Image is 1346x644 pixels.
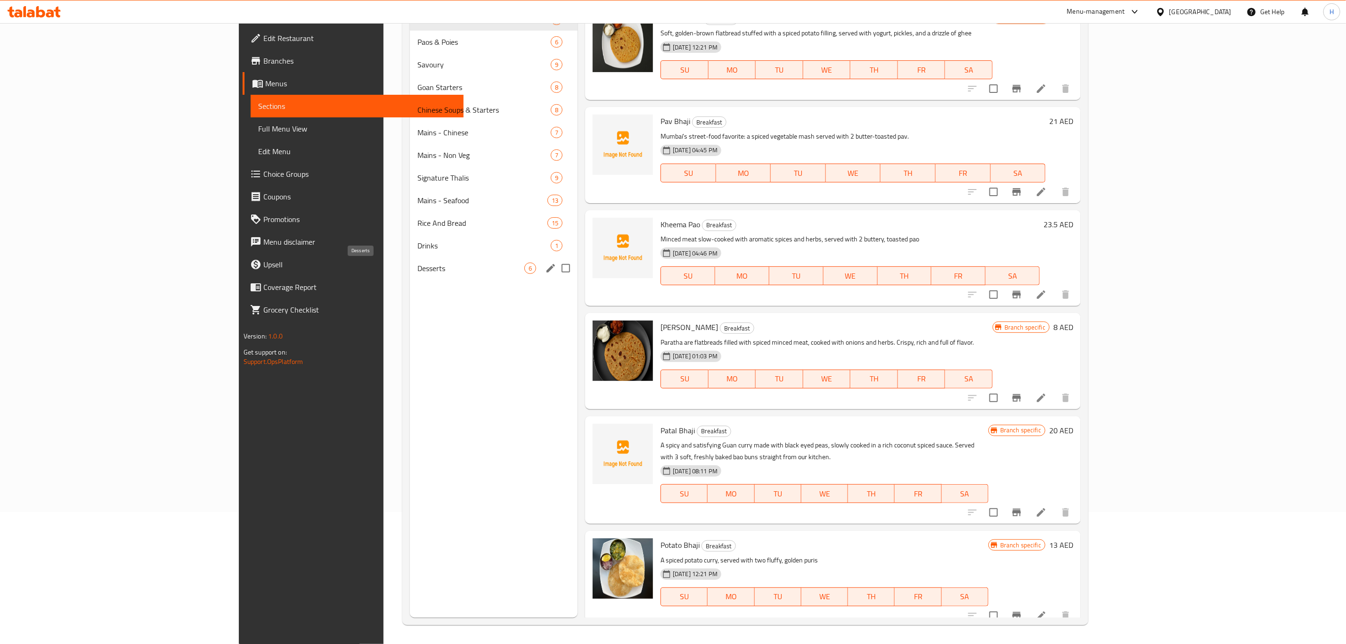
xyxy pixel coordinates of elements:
button: MO [708,484,754,503]
button: MO [715,266,769,285]
span: 15 [548,219,562,228]
nav: Menu sections [410,4,578,283]
button: SU [661,164,716,182]
button: SA [945,370,993,388]
span: [DATE] 04:46 PM [669,249,721,258]
h6: 8 AED [1053,321,1073,334]
h6: 20 AED [1049,424,1073,437]
button: Branch-specific-item [1005,604,1028,627]
span: Select to update [984,285,1003,305]
button: SA [986,266,1040,285]
button: WE [826,164,881,182]
a: Choice Groups [243,163,464,185]
span: Coverage Report [263,281,456,293]
span: TU [775,166,822,180]
div: Mains - Seafood13 [410,189,578,212]
div: [GEOGRAPHIC_DATA] [1169,7,1232,17]
span: Signature Thalis [417,172,551,183]
span: TH [881,269,928,283]
div: Mains - Chinese7 [410,121,578,144]
button: TU [755,484,801,503]
span: WE [830,166,877,180]
span: Rice And Bread [417,217,547,229]
button: SU [661,60,708,79]
button: MO [709,60,756,79]
button: delete [1054,604,1077,627]
span: SA [949,63,989,77]
div: Chinese Soups & Starters [417,104,551,116]
h6: 13 AED [1049,538,1073,552]
span: TH [854,63,894,77]
span: Full Menu View [258,123,456,134]
a: Edit menu item [1036,392,1047,404]
span: Select to update [984,79,1003,99]
a: Coupons [243,185,464,208]
button: FR [898,370,946,388]
span: Select to update [984,182,1003,202]
button: MO [716,164,771,182]
div: items [551,36,563,48]
span: Savoury [417,59,551,70]
span: 7 [551,128,562,137]
button: Branch-specific-item [1005,77,1028,100]
span: SU [665,372,704,386]
span: TH [854,372,894,386]
div: Goan Starters8 [410,76,578,99]
img: Aloo Paratha [593,12,653,72]
span: TU [759,63,799,77]
span: 8 [551,106,562,115]
span: 7 [551,151,562,160]
button: FR [931,266,986,285]
button: WE [801,587,848,606]
p: Minced meat slow-cooked with aromatic spices and herbs, served with 2 buttery, toasted pao [661,233,1040,245]
span: Goan Starters [417,82,551,93]
button: TH [878,266,932,285]
span: FR [935,269,982,283]
button: delete [1054,387,1077,409]
button: Branch-specific-item [1005,387,1028,409]
div: items [547,217,563,229]
div: Breakfast [720,322,754,334]
span: 13 [548,196,562,205]
a: Edit menu item [1036,507,1047,518]
a: Full Menu View [251,117,464,140]
button: FR [895,484,941,503]
span: Branch specific [996,426,1045,435]
span: Upsell [263,259,456,270]
button: SA [991,164,1046,182]
span: Coupons [263,191,456,202]
button: WE [801,484,848,503]
div: items [551,82,563,93]
button: TH [881,164,936,182]
span: FR [939,166,987,180]
div: Drinks [417,240,551,251]
button: Branch-specific-item [1005,501,1028,524]
span: Pav Bhaji [661,114,690,128]
span: FR [902,372,942,386]
a: Upsell [243,253,464,276]
button: FR [895,587,941,606]
span: TH [852,590,891,603]
span: 6 [551,38,562,47]
button: TU [756,370,803,388]
span: SU [665,487,704,501]
a: Edit menu item [1036,83,1047,94]
span: Paos & Poies [417,36,551,48]
div: items [551,149,563,161]
span: Mains - Non Veg [417,149,551,161]
span: Mains - Chinese [417,127,551,138]
img: Patal Bhaji [593,424,653,484]
div: Signature Thalis9 [410,166,578,189]
h6: 23.5 AED [1044,218,1073,231]
p: A spiced potato curry, served with two fluffy, golden puris [661,554,988,566]
span: TU [759,372,799,386]
button: SA [942,484,988,503]
span: MO [712,63,752,77]
a: Edit menu item [1036,610,1047,621]
span: Choice Groups [263,168,456,180]
span: SA [946,487,985,501]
